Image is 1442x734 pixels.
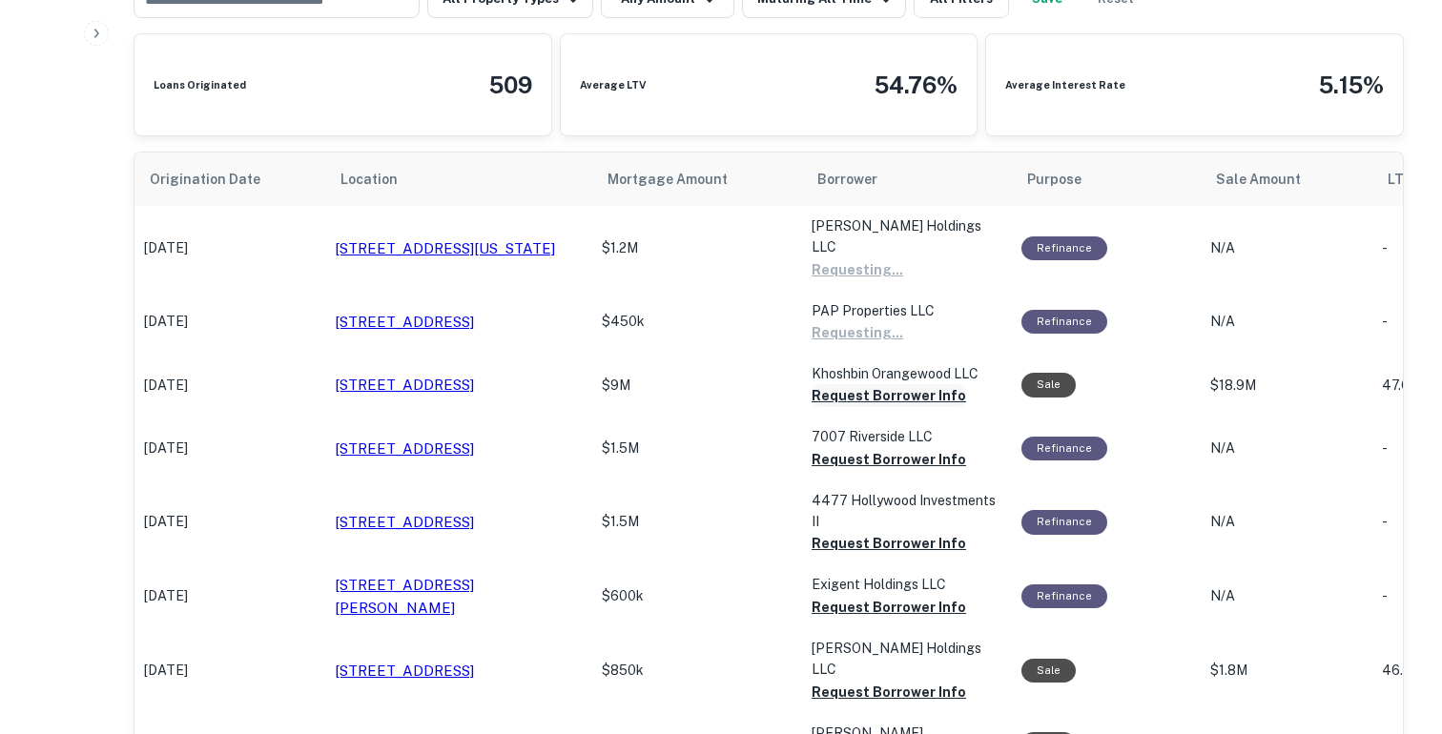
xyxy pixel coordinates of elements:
p: [DATE] [144,376,316,396]
div: Sale [1021,373,1076,397]
button: Request Borrower Info [812,448,966,471]
p: [STREET_ADDRESS][US_STATE] [335,237,555,260]
p: N/A [1210,438,1363,459]
th: Borrower [802,153,1012,206]
p: [DATE] [144,586,316,606]
th: Purpose [1012,153,1201,206]
p: [PERSON_NAME] Holdings LLC [812,638,1002,680]
span: Purpose [1027,168,1106,191]
a: [STREET_ADDRESS] [335,438,583,460]
th: Sale Amount [1201,153,1372,206]
p: [DATE] [144,438,316,459]
p: N/A [1210,586,1363,606]
p: $1.8M [1210,661,1363,681]
p: 7007 Riverside LLC [812,426,1002,447]
p: [DATE] [144,312,316,332]
p: [DATE] [144,512,316,532]
div: This loan purpose was for refinancing [1021,236,1107,260]
p: PAP Properties LLC [812,300,1002,321]
span: Sale Amount [1216,168,1326,191]
div: This loan purpose was for refinancing [1021,510,1107,534]
span: Origination Date [150,168,285,191]
p: N/A [1210,312,1363,332]
a: [STREET_ADDRESS][PERSON_NAME] [335,574,583,619]
h6: LTV [1388,169,1413,190]
p: $1.5M [602,512,793,532]
h4: 5.15% [1319,68,1384,102]
h6: Loans Originated [154,77,246,92]
h6: Average Interest Rate [1005,77,1125,92]
a: [STREET_ADDRESS] [335,660,583,683]
p: [DATE] [144,661,316,681]
a: [STREET_ADDRESS] [335,511,583,534]
h6: Average LTV [580,77,647,92]
p: N/A [1210,238,1363,258]
p: [STREET_ADDRESS] [335,311,474,334]
a: [STREET_ADDRESS] [335,374,583,397]
span: Mortgage Amount [608,168,752,191]
p: $1.2M [602,238,793,258]
p: [DATE] [144,238,316,258]
p: [STREET_ADDRESS] [335,374,474,397]
div: Sale [1021,659,1076,683]
th: Mortgage Amount [592,153,802,206]
p: [STREET_ADDRESS] [335,511,474,534]
p: $600k [602,586,793,606]
h4: 54.76% [875,68,958,102]
a: [STREET_ADDRESS][US_STATE] [335,237,583,260]
p: $1.5M [602,438,793,459]
button: Request Borrower Info [812,532,966,555]
p: [STREET_ADDRESS] [335,438,474,460]
div: LTVs displayed on the website are for informational purposes only and may be reported incorrectly... [1388,169,1432,190]
button: Request Borrower Info [812,596,966,619]
p: Exigent Holdings LLC [812,574,1002,595]
p: Khoshbin Orangewood LLC [812,363,1002,384]
div: This loan purpose was for refinancing [1021,584,1107,608]
p: $18.9M [1210,376,1363,396]
p: 4477 Hollywood Investments II [812,490,1002,532]
p: [PERSON_NAME] Holdings LLC [812,215,1002,257]
a: [STREET_ADDRESS] [335,311,583,334]
p: $450k [602,312,793,332]
span: Borrower [817,168,877,191]
button: Request Borrower Info [812,681,966,703]
button: Request Borrower Info [812,384,966,407]
th: Origination Date [134,153,325,206]
th: Location [325,153,592,206]
div: This loan purpose was for refinancing [1021,437,1107,460]
p: $850k [602,661,793,681]
p: $9M [602,376,793,396]
p: N/A [1210,512,1363,532]
span: Location [340,168,422,191]
div: This loan purpose was for refinancing [1021,310,1107,334]
iframe: Chat Widget [1347,581,1442,673]
p: [STREET_ADDRESS] [335,660,474,683]
h4: 509 [489,68,532,102]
